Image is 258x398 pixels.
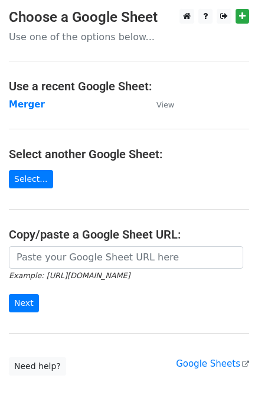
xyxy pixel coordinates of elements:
p: Use one of the options below... [9,31,249,43]
a: Merger [9,99,45,110]
a: Select... [9,170,53,188]
h4: Copy/paste a Google Sheet URL: [9,227,249,242]
a: Google Sheets [176,358,249,369]
input: Next [9,294,39,312]
small: View [156,100,174,109]
h4: Select another Google Sheet: [9,147,249,161]
small: Example: [URL][DOMAIN_NAME] [9,271,130,280]
a: View [145,99,174,110]
input: Paste your Google Sheet URL here [9,246,243,269]
h3: Choose a Google Sheet [9,9,249,26]
a: Need help? [9,357,66,376]
h4: Use a recent Google Sheet: [9,79,249,93]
